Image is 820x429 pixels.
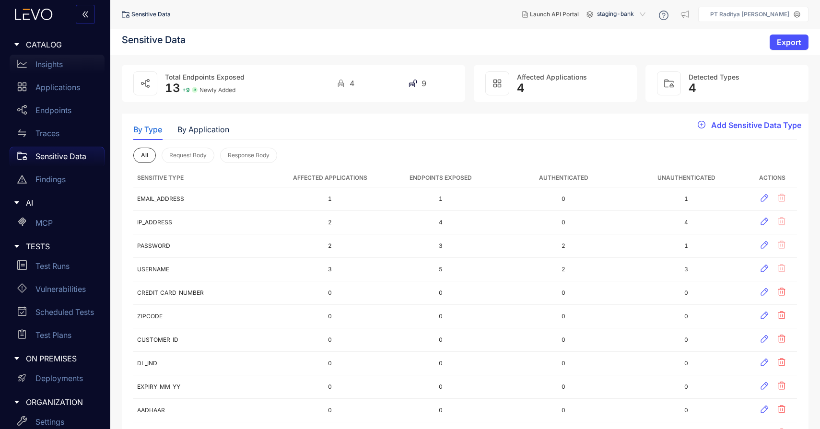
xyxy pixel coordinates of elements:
[26,40,97,49] span: CATALOG
[10,101,105,124] a: Endpoints
[625,305,748,328] td: 0
[379,399,502,422] td: 0
[6,348,105,369] div: ON PREMISES
[165,81,180,95] span: 13
[502,399,625,422] td: 0
[350,79,354,88] span: 4
[35,60,63,69] p: Insights
[502,169,625,187] th: Authenticated
[133,328,281,352] td: CUSTOMER_ID
[10,369,105,392] a: Deployments
[133,211,281,234] td: IP_ADDRESS
[10,302,105,325] a: Scheduled Tests
[625,187,748,211] td: 1
[35,417,64,426] p: Settings
[502,187,625,211] td: 0
[133,281,281,305] td: CREDIT_CARD_NUMBER
[10,170,105,193] a: Findings
[13,399,20,406] span: caret-right
[502,258,625,281] td: 2
[13,199,20,206] span: caret-right
[379,234,502,258] td: 3
[35,129,59,138] p: Traces
[502,211,625,234] td: 0
[6,392,105,412] div: ORGANIZATION
[131,11,171,18] span: Sensitive Data
[220,148,277,163] button: Response Body
[35,285,86,293] p: Vulnerabilities
[710,11,790,18] p: PT Raditya [PERSON_NAME]
[13,41,20,48] span: caret-right
[502,234,625,258] td: 2
[502,305,625,328] td: 0
[133,352,281,375] td: DL_IND
[281,281,379,305] td: 0
[502,352,625,375] td: 0
[281,258,379,281] td: 3
[133,375,281,399] td: EXPIRY_MM_YY
[597,7,647,22] span: staging-bank
[625,258,748,281] td: 3
[698,121,705,129] span: plus-circle
[770,35,808,50] button: Export
[26,198,97,207] span: AI
[515,7,586,22] button: Launch API Portal
[281,211,379,234] td: 2
[689,81,696,95] span: 4
[530,11,579,18] span: Launch API Portal
[422,79,426,88] span: 9
[26,398,97,406] span: ORGANIZATION
[625,211,748,234] td: 4
[625,234,748,258] td: 1
[133,148,156,163] button: All
[133,125,162,134] div: By Type
[122,34,186,46] h4: Sensitive Data
[691,117,808,133] button: plus-circleAdd Sensitive Data Type
[165,73,245,81] span: Total Endpoints Exposed
[10,256,105,279] a: Test Runs
[625,399,748,422] td: 0
[133,258,281,281] td: USERNAME
[35,308,94,316] p: Scheduled Tests
[379,211,502,234] td: 4
[625,375,748,399] td: 0
[228,152,269,159] span: Response Body
[35,175,66,184] p: Findings
[35,331,71,339] p: Test Plans
[711,121,801,129] span: Add Sensitive Data Type
[199,87,235,93] span: Newly Added
[517,73,587,81] span: Affected Applications
[10,279,105,302] a: Vulnerabilities
[26,354,97,363] span: ON PREMISES
[379,187,502,211] td: 1
[133,234,281,258] td: PASSWORD
[82,11,89,19] span: double-left
[281,187,379,211] td: 1
[141,152,148,159] span: All
[133,187,281,211] td: EMAIL_ADDRESS
[502,281,625,305] td: 0
[379,305,502,328] td: 0
[10,78,105,101] a: Applications
[281,352,379,375] td: 0
[281,305,379,328] td: 0
[625,281,748,305] td: 0
[17,174,27,184] span: warning
[625,169,748,187] th: Unauthenticated
[6,35,105,55] div: CATALOG
[13,243,20,250] span: caret-right
[748,169,797,187] th: Actions
[517,81,525,95] span: 4
[10,147,105,170] a: Sensitive Data
[6,193,105,213] div: AI
[379,352,502,375] td: 0
[35,83,80,92] p: Applications
[281,169,379,187] th: Affected Applications
[379,328,502,352] td: 0
[777,38,801,46] span: Export
[17,128,27,138] span: swap
[182,87,190,93] span: + 9
[133,399,281,422] td: AADHAAR
[162,148,214,163] button: Request Body
[177,125,229,134] div: By Application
